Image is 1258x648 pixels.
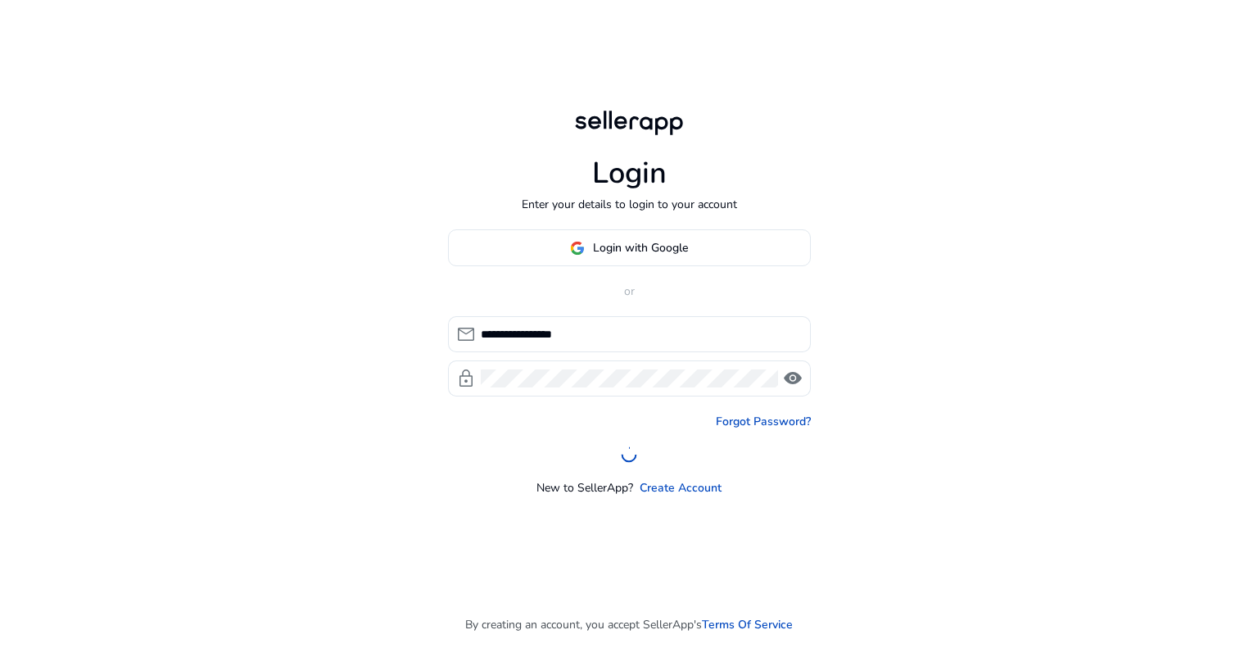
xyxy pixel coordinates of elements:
a: Forgot Password? [716,413,811,430]
h1: Login [592,156,667,191]
img: google-logo.svg [570,241,585,256]
p: or [448,283,811,300]
a: Create Account [640,479,722,496]
button: Login with Google [448,229,811,266]
span: visibility [783,369,803,388]
p: New to SellerApp? [536,479,633,496]
span: lock [456,369,476,388]
span: mail [456,324,476,344]
a: Terms Of Service [702,616,793,633]
span: Login with Google [593,239,688,256]
p: Enter your details to login to your account [522,196,737,213]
